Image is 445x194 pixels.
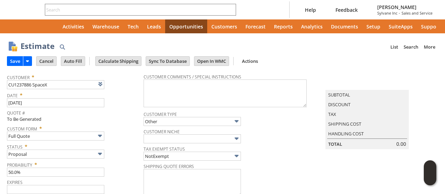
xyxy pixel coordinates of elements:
[233,117,241,125] img: More Options
[7,116,41,122] span: To Be Generated
[328,92,350,98] a: Subtotal
[37,57,56,66] input: Cancel
[7,75,30,81] a: Customer
[396,141,406,147] span: 0.00
[7,144,23,150] a: Status
[424,160,436,185] iframe: Click here to launch Oracle Guided Learning Help Panel
[42,19,58,33] a: Home
[165,19,207,33] a: Opportunities
[96,150,104,158] img: More Options
[13,22,21,31] svg: Recent Records
[297,19,327,33] a: Analytics
[366,23,380,30] span: Setup
[402,10,432,16] span: Sales and Service
[96,132,104,140] img: More Options
[21,40,55,52] h1: Estimate
[92,23,119,30] span: Warehouse
[96,57,141,66] input: Calculate Shipping
[46,22,54,31] svg: Home
[377,10,397,16] span: Sylvane Inc
[328,121,361,127] a: Shipping Cost
[328,130,364,137] a: Handling Cost
[401,41,421,52] a: Search
[61,57,85,66] input: Auto Fill
[25,19,42,33] div: Shortcuts
[328,111,336,117] a: Tax
[233,135,241,143] img: More Options
[58,43,66,51] img: Quick Find
[146,57,189,66] input: Sync To Database
[7,126,37,132] a: Custom Form
[211,23,237,30] span: Customers
[147,23,161,30] span: Leads
[7,80,104,89] input: <Type then tab>
[45,6,226,14] input: Search
[144,152,241,161] input: NotExempt
[399,10,400,16] span: -
[7,179,23,185] a: Expires
[328,101,350,108] a: Discount
[385,19,417,33] a: SuiteApps
[144,129,180,135] a: Customer Niche
[241,19,270,33] a: Forecast
[144,163,194,169] a: Shipping Quote Errors
[421,41,438,52] a: More
[424,173,436,186] span: Oracle Guided Learning Widget. To move around, please hold and drag
[123,19,143,33] a: Tech
[362,19,385,33] a: Setup
[245,23,266,30] span: Forecast
[7,110,25,116] a: Quote #
[335,7,358,13] span: Feedback
[169,23,203,30] span: Opportunities
[421,23,440,30] span: Support
[29,22,38,31] svg: Shortcuts
[63,23,84,30] span: Activities
[88,19,123,33] a: Warehouse
[7,132,104,141] input: Full Quote
[305,7,316,13] span: Help
[226,6,235,14] svg: Search
[7,162,32,168] a: Probability
[128,23,139,30] span: Tech
[389,23,413,30] span: SuiteApps
[8,19,25,33] a: Recent Records
[7,150,104,159] input: Proposal
[377,4,432,10] span: [PERSON_NAME]
[301,23,323,30] span: Analytics
[270,19,297,33] a: Reports
[233,152,241,160] img: More Options
[58,19,88,33] a: Activities
[144,146,185,152] a: Tax Exempt Status
[194,57,229,66] input: Open In WMC
[7,57,23,66] input: Save
[417,19,445,33] a: Support
[388,41,401,52] a: List
[327,19,362,33] a: Documents
[274,23,293,30] span: Reports
[331,23,358,30] span: Documents
[325,79,409,90] caption: Summary
[207,19,241,33] a: Customers
[144,111,177,117] a: Customer Type
[239,58,261,64] a: Actions
[144,117,241,126] input: Other
[7,93,18,99] a: Date
[328,141,342,147] a: Total
[143,19,165,33] a: Leads
[144,74,241,80] a: Customer Comments / Special Instructions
